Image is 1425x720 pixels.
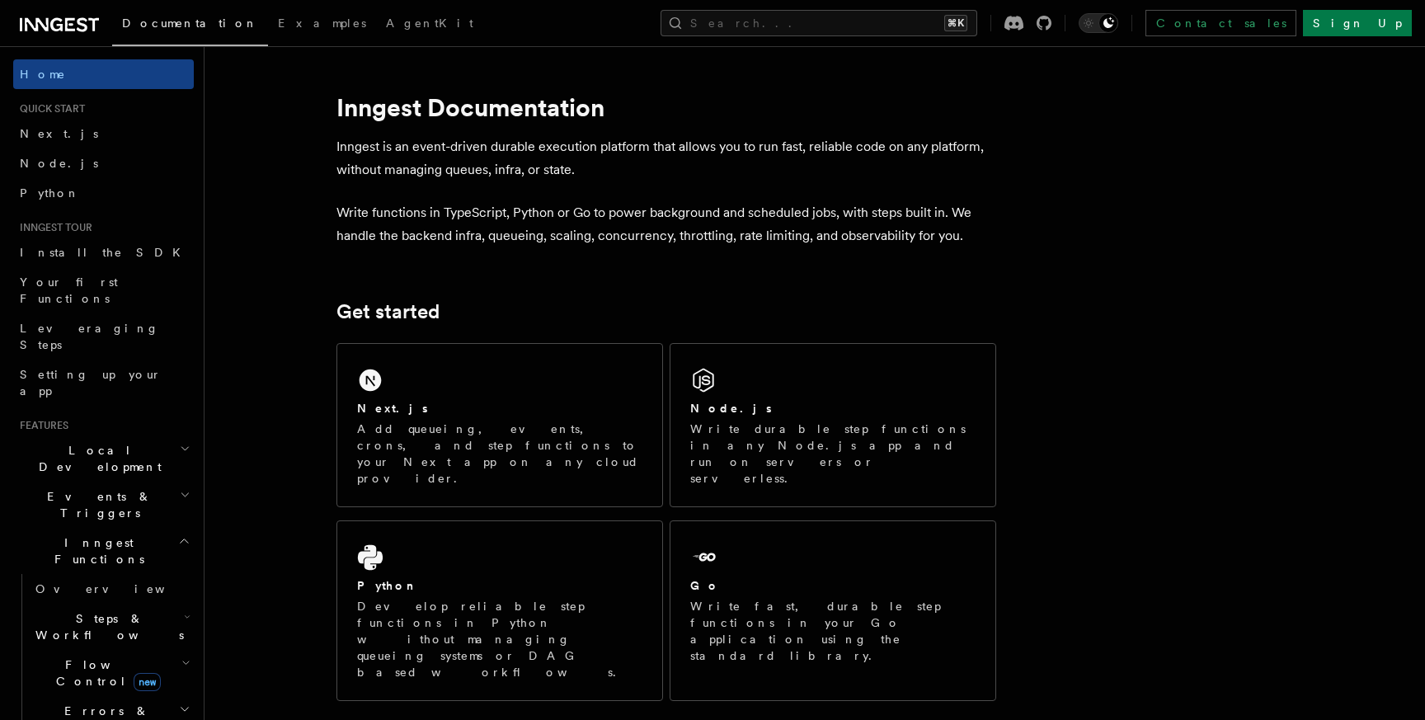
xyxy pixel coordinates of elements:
[357,577,418,594] h2: Python
[13,482,194,528] button: Events & Triggers
[20,275,118,305] span: Your first Functions
[29,610,184,643] span: Steps & Workflows
[336,92,996,122] h1: Inngest Documentation
[13,528,194,574] button: Inngest Functions
[20,368,162,398] span: Setting up your app
[13,313,194,360] a: Leveraging Steps
[20,66,66,82] span: Home
[20,246,190,259] span: Install the SDK
[13,178,194,208] a: Python
[134,673,161,691] span: new
[1303,10,1412,36] a: Sign Up
[29,574,194,604] a: Overview
[20,157,98,170] span: Node.js
[13,238,194,267] a: Install the SDK
[690,577,720,594] h2: Go
[13,534,178,567] span: Inngest Functions
[13,419,68,432] span: Features
[122,16,258,30] span: Documentation
[13,267,194,313] a: Your first Functions
[336,520,663,701] a: PythonDevelop reliable step functions in Python without managing queueing systems or DAG based wo...
[20,186,80,200] span: Python
[13,360,194,406] a: Setting up your app
[278,16,366,30] span: Examples
[13,119,194,148] a: Next.js
[1079,13,1118,33] button: Toggle dark mode
[386,16,473,30] span: AgentKit
[670,343,996,507] a: Node.jsWrite durable step functions in any Node.js app and run on servers or serverless.
[690,421,976,487] p: Write durable step functions in any Node.js app and run on servers or serverless.
[29,656,181,689] span: Flow Control
[13,148,194,178] a: Node.js
[112,5,268,46] a: Documentation
[29,650,194,696] button: Flow Controlnew
[357,598,642,680] p: Develop reliable step functions in Python without managing queueing systems or DAG based workflows.
[268,5,376,45] a: Examples
[20,322,159,351] span: Leveraging Steps
[35,582,205,595] span: Overview
[13,59,194,89] a: Home
[29,604,194,650] button: Steps & Workflows
[944,15,967,31] kbd: ⌘K
[336,135,996,181] p: Inngest is an event-driven durable execution platform that allows you to run fast, reliable code ...
[357,400,428,416] h2: Next.js
[336,300,440,323] a: Get started
[336,343,663,507] a: Next.jsAdd queueing, events, crons, and step functions to your Next app on any cloud provider.
[20,127,98,140] span: Next.js
[690,598,976,664] p: Write fast, durable step functions in your Go application using the standard library.
[13,221,92,234] span: Inngest tour
[13,435,194,482] button: Local Development
[13,102,85,115] span: Quick start
[13,442,180,475] span: Local Development
[336,201,996,247] p: Write functions in TypeScript, Python or Go to power background and scheduled jobs, with steps bu...
[1145,10,1296,36] a: Contact sales
[670,520,996,701] a: GoWrite fast, durable step functions in your Go application using the standard library.
[13,488,180,521] span: Events & Triggers
[357,421,642,487] p: Add queueing, events, crons, and step functions to your Next app on any cloud provider.
[661,10,977,36] button: Search...⌘K
[690,400,772,416] h2: Node.js
[376,5,483,45] a: AgentKit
